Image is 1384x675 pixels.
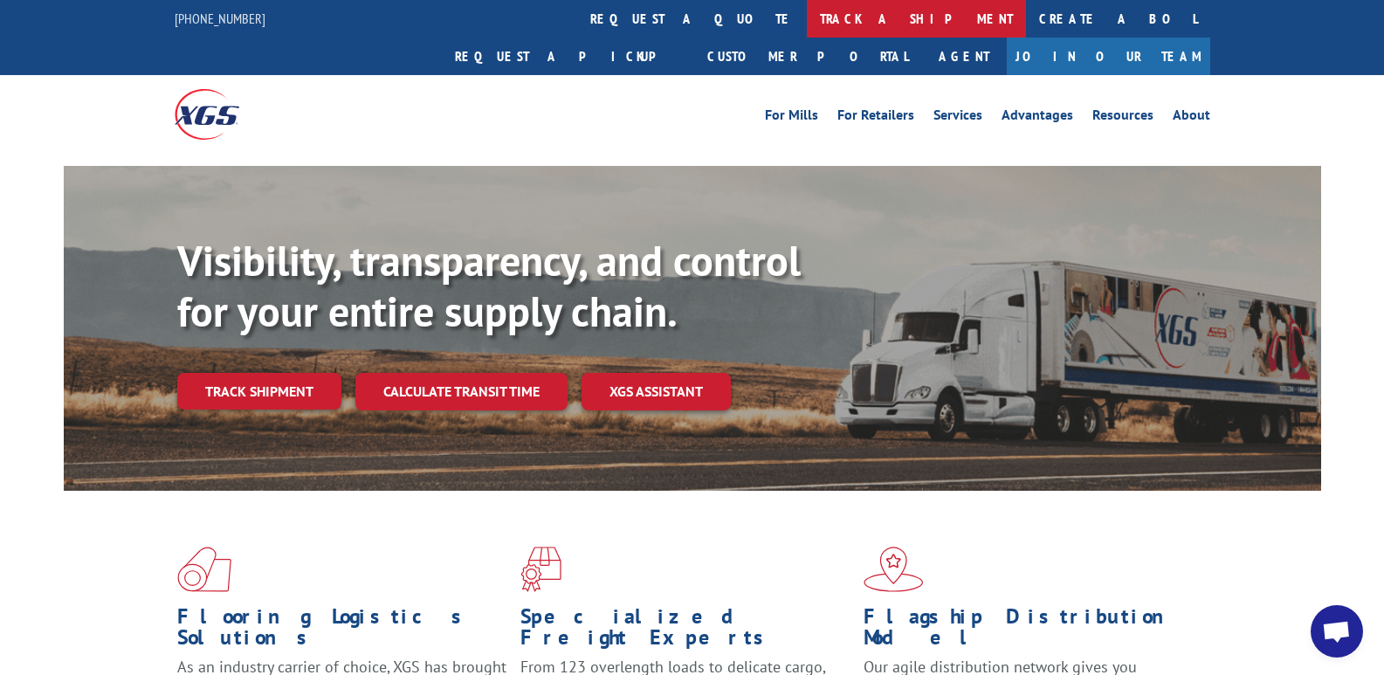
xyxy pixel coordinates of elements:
[520,547,561,592] img: xgs-icon-focused-on-flooring-red
[520,606,850,657] h1: Specialized Freight Experts
[582,373,731,410] a: XGS ASSISTANT
[442,38,694,75] a: Request a pickup
[864,606,1194,657] h1: Flagship Distribution Model
[177,373,341,410] a: Track shipment
[1007,38,1210,75] a: Join Our Team
[933,108,982,127] a: Services
[921,38,1007,75] a: Agent
[1311,605,1363,658] div: Open chat
[1092,108,1153,127] a: Resources
[177,233,801,338] b: Visibility, transparency, and control for your entire supply chain.
[1002,108,1073,127] a: Advantages
[177,547,231,592] img: xgs-icon-total-supply-chain-intelligence-red
[177,606,507,657] h1: Flooring Logistics Solutions
[175,10,265,27] a: [PHONE_NUMBER]
[355,373,568,410] a: Calculate transit time
[837,108,914,127] a: For Retailers
[1173,108,1210,127] a: About
[864,547,924,592] img: xgs-icon-flagship-distribution-model-red
[694,38,921,75] a: Customer Portal
[765,108,818,127] a: For Mills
